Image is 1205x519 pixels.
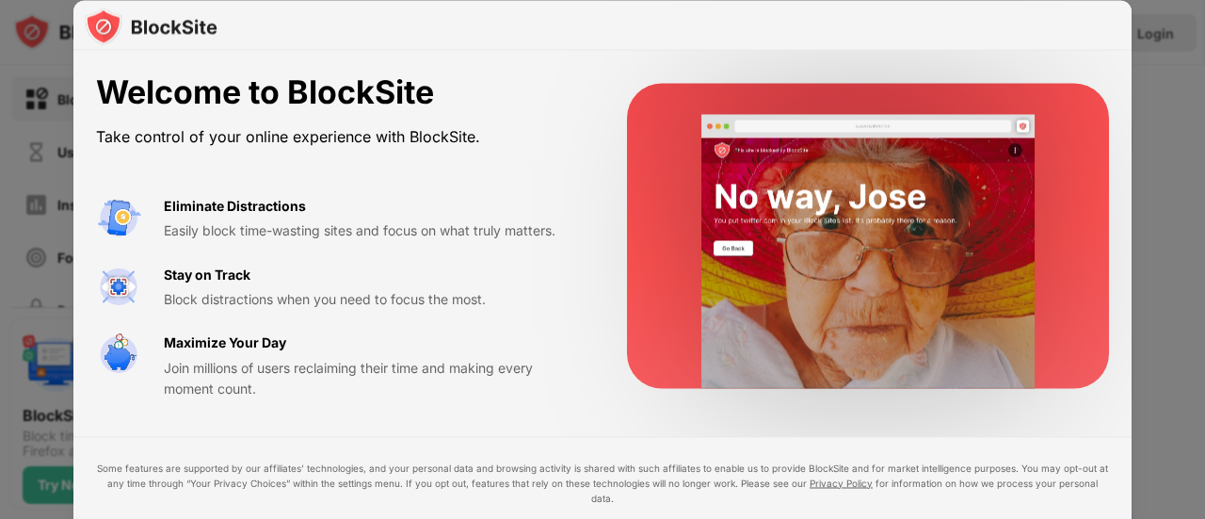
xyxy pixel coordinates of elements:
div: Block distractions when you need to focus the most. [164,288,582,309]
img: value-avoid-distractions.svg [96,195,141,240]
div: Stay on Track [164,264,250,284]
div: Easily block time-wasting sites and focus on what truly matters. [164,220,582,241]
div: Eliminate Distractions [164,195,306,216]
a: Privacy Policy [810,477,873,488]
img: value-safe-time.svg [96,332,141,378]
div: Welcome to BlockSite [96,73,582,112]
img: value-focus.svg [96,264,141,309]
div: Take control of your online experience with BlockSite. [96,122,582,150]
div: Join millions of users reclaiming their time and making every moment count. [164,357,582,399]
img: logo-blocksite.svg [85,8,217,45]
div: Maximize Your Day [164,332,286,353]
div: Some features are supported by our affiliates’ technologies, and your personal data and browsing ... [96,460,1109,505]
